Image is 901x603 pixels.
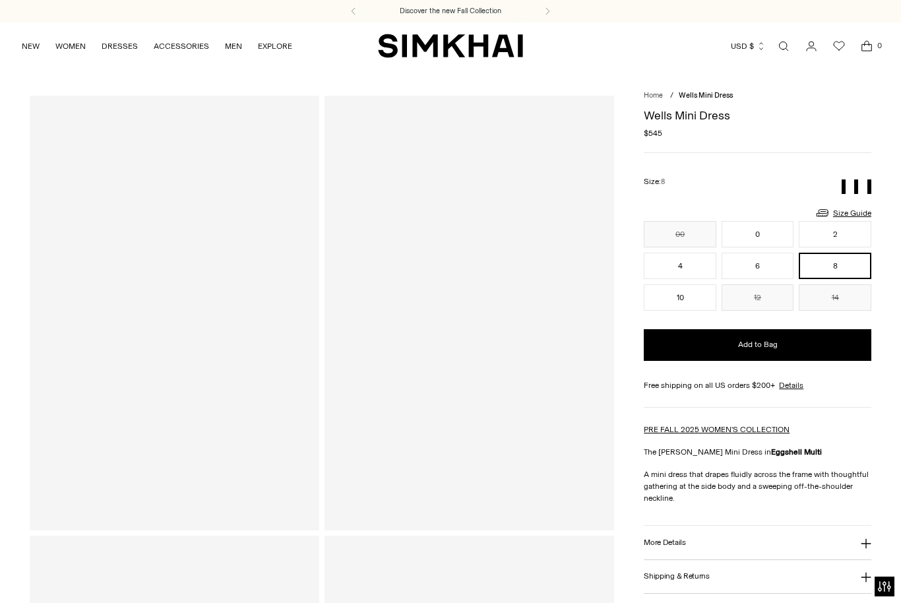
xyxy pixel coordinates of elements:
button: Shipping & Returns [644,560,871,594]
a: Wells Mini Dress [325,96,614,530]
button: 6 [722,253,794,279]
div: / [670,90,673,102]
a: Home [644,91,663,100]
button: Add to Bag [644,329,871,361]
h3: More Details [644,538,685,547]
p: The [PERSON_NAME] Mini Dress in [644,446,871,458]
button: 00 [644,221,716,247]
nav: breadcrumbs [644,90,871,102]
a: DRESSES [102,32,138,61]
a: Wells Mini Dress [30,96,319,530]
h3: Shipping & Returns [644,572,710,581]
label: Size: [644,175,665,188]
span: Add to Bag [738,339,778,350]
button: 10 [644,284,716,311]
a: PRE FALL 2025 WOMEN'S COLLECTION [644,425,790,434]
button: 0 [722,221,794,247]
a: Details [779,379,803,391]
a: Go to the account page [798,33,824,59]
a: Discover the new Fall Collection [400,6,501,16]
p: A mini dress that drapes fluidly across the frame with thoughtful gathering at the side body and ... [644,468,871,504]
a: MEN [225,32,242,61]
button: 14 [799,284,871,311]
a: Open cart modal [854,33,880,59]
span: 0 [873,40,885,51]
a: Size Guide [815,205,871,221]
button: 8 [799,253,871,279]
button: 2 [799,221,871,247]
button: 4 [644,253,716,279]
button: USD $ [731,32,766,61]
button: More Details [644,526,871,559]
button: 12 [722,284,794,311]
h1: Wells Mini Dress [644,110,871,121]
a: Wishlist [826,33,852,59]
a: WOMEN [55,32,86,61]
span: 8 [661,177,665,186]
a: ACCESSORIES [154,32,209,61]
strong: Eggshell Multi [771,447,822,457]
div: Free shipping on all US orders $200+ [644,379,871,391]
span: $545 [644,127,662,139]
a: SIMKHAI [378,33,523,59]
a: NEW [22,32,40,61]
a: Open search modal [770,33,797,59]
span: Wells Mini Dress [679,91,733,100]
a: EXPLORE [258,32,292,61]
